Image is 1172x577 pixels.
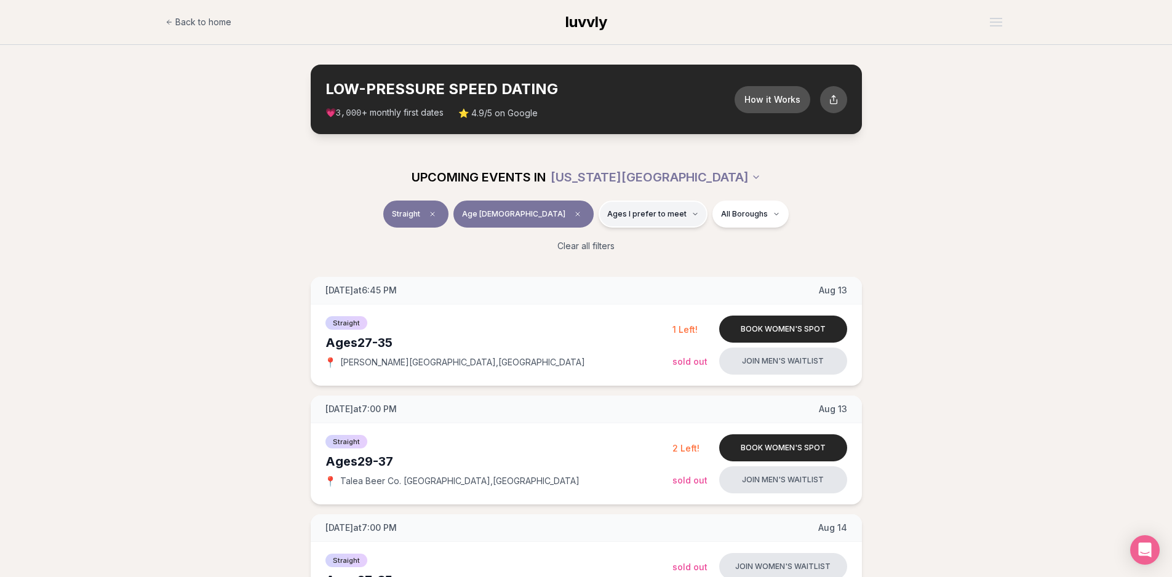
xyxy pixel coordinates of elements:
[462,209,565,219] span: Age [DEMOGRAPHIC_DATA]
[607,209,687,219] span: Ages I prefer to meet
[392,209,420,219] span: Straight
[340,356,585,368] span: [PERSON_NAME][GEOGRAPHIC_DATA] , [GEOGRAPHIC_DATA]
[599,201,708,228] button: Ages I prefer to meet
[325,453,672,470] div: Ages 29-37
[721,209,768,219] span: All Boroughs
[325,79,735,99] h2: LOW-PRESSURE SPEED DATING
[565,13,607,31] span: luvvly
[719,466,847,493] button: Join men's waitlist
[453,201,594,228] button: Age [DEMOGRAPHIC_DATA]Clear age
[425,207,440,221] span: Clear event type filter
[719,434,847,461] button: Book women's spot
[712,201,789,228] button: All Boroughs
[175,16,231,28] span: Back to home
[325,435,367,448] span: Straight
[819,403,847,415] span: Aug 13
[719,348,847,375] button: Join men's waitlist
[458,107,538,119] span: ⭐ 4.9/5 on Google
[383,201,448,228] button: StraightClear event type filter
[325,357,335,367] span: 📍
[325,522,397,534] span: [DATE] at 7:00 PM
[336,108,362,118] span: 3,000
[551,164,761,191] button: [US_STATE][GEOGRAPHIC_DATA]
[325,316,367,330] span: Straight
[340,475,580,487] span: Talea Beer Co. [GEOGRAPHIC_DATA] , [GEOGRAPHIC_DATA]
[985,13,1007,31] button: Open menu
[412,169,546,186] span: UPCOMING EVENTS IN
[719,316,847,343] button: Book women's spot
[165,10,231,34] a: Back to home
[672,443,700,453] span: 2 Left!
[1130,535,1160,565] div: Open Intercom Messenger
[325,334,672,351] div: Ages 27-35
[325,476,335,486] span: 📍
[550,233,622,260] button: Clear all filters
[325,554,367,567] span: Straight
[672,356,708,367] span: Sold Out
[565,12,607,32] a: luvvly
[672,562,708,572] span: Sold Out
[325,284,397,296] span: [DATE] at 6:45 PM
[325,106,444,119] span: 💗 + monthly first dates
[818,522,847,534] span: Aug 14
[672,324,698,335] span: 1 Left!
[672,475,708,485] span: Sold Out
[570,207,585,221] span: Clear age
[735,86,810,113] button: How it Works
[819,284,847,296] span: Aug 13
[325,403,397,415] span: [DATE] at 7:00 PM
